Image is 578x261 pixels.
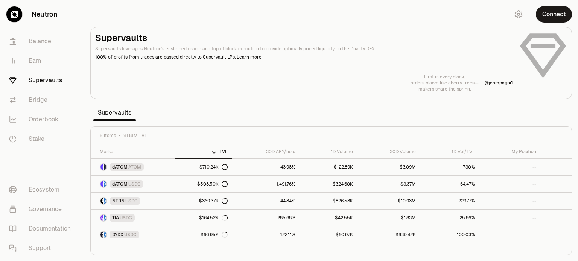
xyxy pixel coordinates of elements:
[536,6,572,23] button: Connect
[104,181,106,187] img: USDC Logo
[112,181,128,187] span: dATOM
[411,86,479,92] p: makers share the spring.
[91,226,175,243] a: DYDX LogoUSDC LogoDYDXUSDC
[91,210,175,226] a: TIA LogoUSDC LogoTIAUSDC
[232,159,300,175] a: 43.98%
[112,215,119,221] span: TIA
[112,164,128,170] span: dATOM
[479,226,541,243] a: --
[232,193,300,209] a: 44.84%
[104,232,106,238] img: USDC Logo
[357,226,420,243] a: $930.42K
[112,198,125,204] span: NTRN
[128,164,141,170] span: ATOM
[104,215,106,221] img: USDC Logo
[232,176,300,192] a: 1,491.76%
[95,32,513,44] h2: Supervaults
[175,226,232,243] a: $60.95K
[362,149,416,155] div: 30D Volume
[3,32,81,51] a: Balance
[3,51,81,71] a: Earn
[232,210,300,226] a: 285.68%
[199,215,228,221] div: $164.52K
[3,238,81,258] a: Support
[357,176,420,192] a: $3.37M
[485,80,513,86] p: @ jcompagni1
[175,159,232,175] a: $710.24K
[232,226,300,243] a: 122.11%
[425,149,475,155] div: 1D Vol/TVL
[411,74,479,92] a: First in every block,orders bloom like cherry trees—makers share the spring.
[237,149,295,155] div: 30D APY/hold
[3,90,81,110] a: Bridge
[411,74,479,80] p: First in every block,
[300,159,357,175] a: $122.89K
[300,176,357,192] a: $324.60K
[175,193,232,209] a: $369.37K
[104,198,106,204] img: USDC Logo
[125,198,138,204] span: USDC
[479,210,541,226] a: --
[179,149,228,155] div: TVL
[484,149,536,155] div: My Position
[123,133,147,139] span: $1.81M TVL
[112,232,123,238] span: DYDX
[420,159,479,175] a: 17.30%
[3,219,81,238] a: Documentation
[300,210,357,226] a: $42.55K
[300,193,357,209] a: $826.53K
[95,54,513,60] p: 100% of profits from trades are passed directly to Supervault LPs.
[357,159,420,175] a: $3.09M
[100,133,116,139] span: 5 items
[104,164,106,170] img: ATOM Logo
[420,226,479,243] a: 100.03%
[357,193,420,209] a: $10.93M
[3,129,81,149] a: Stake
[175,176,232,192] a: $503.50K
[3,180,81,199] a: Ecosystem
[91,159,175,175] a: dATOM LogoATOM LogodATOMATOM
[479,176,541,192] a: --
[420,193,479,209] a: 223.77%
[124,232,137,238] span: USDC
[197,181,228,187] div: $503.50K
[420,176,479,192] a: 64.47%
[100,164,103,170] img: dATOM Logo
[100,181,103,187] img: dATOM Logo
[357,210,420,226] a: $1.83M
[100,232,103,238] img: DYDX Logo
[304,149,353,155] div: 1D Volume
[91,176,175,192] a: dATOM LogoUSDC LogodATOMUSDC
[100,198,103,204] img: NTRN Logo
[420,210,479,226] a: 25.86%
[479,193,541,209] a: --
[175,210,232,226] a: $164.52K
[479,159,541,175] a: --
[91,193,175,209] a: NTRN LogoUSDC LogoNTRNUSDC
[199,164,228,170] div: $710.24K
[95,45,513,52] p: Supervaults leverages Neutron's enshrined oracle and top of block execution to provide optimally ...
[201,232,228,238] div: $60.95K
[300,226,357,243] a: $60.97K
[199,198,228,204] div: $369.37K
[411,80,479,86] p: orders bloom like cherry trees—
[3,71,81,90] a: Supervaults
[100,149,170,155] div: Market
[485,80,513,86] a: @jcompagni1
[128,181,141,187] span: USDC
[3,110,81,129] a: Orderbook
[237,54,262,60] a: Learn more
[120,215,132,221] span: USDC
[100,215,103,221] img: TIA Logo
[3,199,81,219] a: Governance
[93,105,136,120] span: Supervaults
